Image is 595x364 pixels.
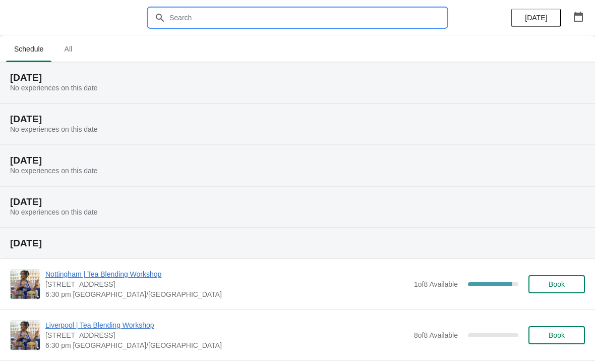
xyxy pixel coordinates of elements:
h2: [DATE] [10,114,585,124]
h2: [DATE] [10,238,585,248]
span: 6:30 pm [GEOGRAPHIC_DATA]/[GEOGRAPHIC_DATA] [45,289,409,299]
span: [STREET_ADDRESS] [45,279,409,289]
span: Liverpool | Tea Blending Workshop [45,320,409,330]
span: Schedule [6,40,51,58]
span: 8 of 8 Available [414,331,458,339]
span: 6:30 pm [GEOGRAPHIC_DATA]/[GEOGRAPHIC_DATA] [45,340,409,350]
span: No experiences on this date [10,84,98,92]
button: Book [528,326,585,344]
span: [STREET_ADDRESS] [45,330,409,340]
span: All [55,40,81,58]
span: Book [549,280,565,288]
button: [DATE] [511,9,561,27]
h2: [DATE] [10,73,585,83]
span: Nottingham | Tea Blending Workshop [45,269,409,279]
span: No experiences on this date [10,125,98,133]
img: Liverpool | Tea Blending Workshop | 106 Bold St, Liverpool , L1 4EZ | 6:30 pm Europe/London [11,321,40,350]
span: No experiences on this date [10,167,98,175]
h2: [DATE] [10,197,585,207]
input: Search [169,9,446,27]
span: Book [549,331,565,339]
span: [DATE] [525,14,547,22]
span: 1 of 8 Available [414,280,458,288]
img: Nottingham | Tea Blending Workshop | 24 Bridlesmith Gate, Nottingham NG1 2GQ, UK | 6:30 pm Europe... [11,270,40,299]
span: No experiences on this date [10,208,98,216]
button: Book [528,275,585,293]
h2: [DATE] [10,155,585,166]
